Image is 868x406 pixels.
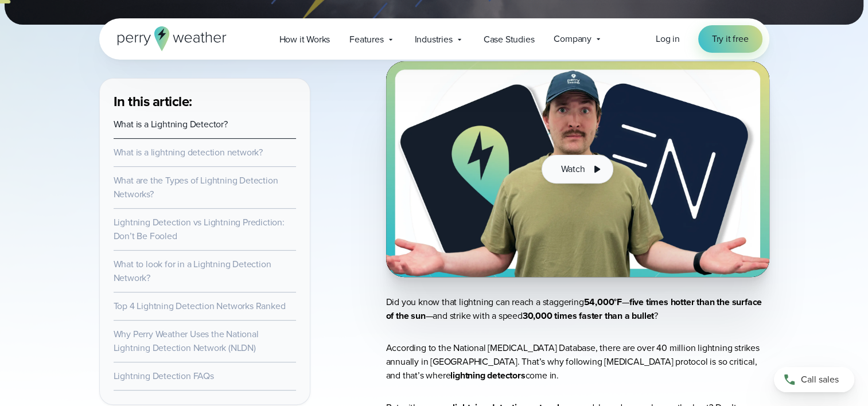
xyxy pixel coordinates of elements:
[114,216,285,243] a: Lightning Detection vs Lightning Prediction: Don’t Be Fooled
[801,373,839,387] span: Call sales
[484,33,535,46] span: Case Studies
[386,295,769,323] p: Did you know that lightning can reach a staggering — —and strike with a speed ?
[114,257,271,284] a: What to look for in a Lightning Detection Network?
[474,28,544,51] a: Case Studies
[656,32,680,45] span: Log in
[656,32,680,46] a: Log in
[114,369,214,382] a: Lightning Detection FAQs
[349,33,383,46] span: Features
[698,25,762,53] a: Try it free
[386,341,769,382] p: According to the National [MEDICAL_DATA] Database, there are over 40 million lightning strikes an...
[584,295,622,309] strong: 54,000°F
[114,92,296,111] h3: In this article:
[386,295,762,322] strong: five times hotter than the surface of the sun
[712,32,749,46] span: Try it free
[270,28,340,51] a: How it Works
[450,369,525,382] strong: lightning detectors
[554,32,591,46] span: Company
[114,146,263,159] a: What is a lightning detection network?
[114,299,286,313] a: Top 4 Lightning Detection Networks Ranked
[523,309,654,322] strong: 30,000 times faster than a bullet
[774,367,854,392] a: Call sales
[114,118,228,131] a: What is a Lightning Detector?
[415,33,453,46] span: Industries
[560,162,585,176] span: Watch
[542,155,613,184] button: Watch
[279,33,330,46] span: How it Works
[114,327,259,354] a: Why Perry Weather Uses the National Lightning Detection Network (NLDN)
[114,174,278,201] a: What are the Types of Lightning Detection Networks?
